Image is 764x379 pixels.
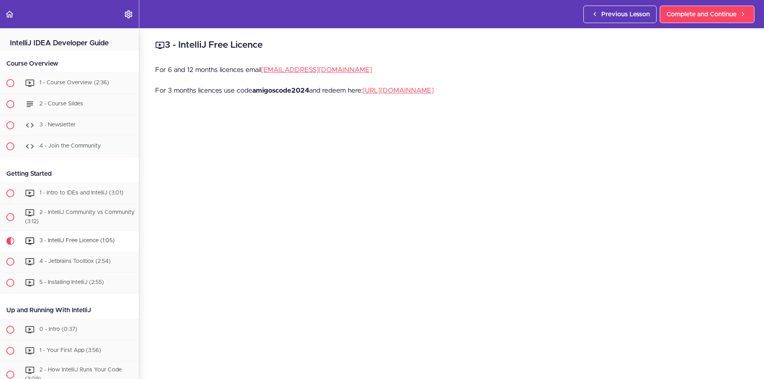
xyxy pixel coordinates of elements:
[39,258,111,264] span: 4 - Jetbrains Toolbox (2:54)
[39,101,83,107] span: 2 - Course Slides
[39,143,101,149] span: 4 - Join the Community
[39,122,76,128] span: 3 - Newsletter
[39,348,101,353] span: 1 - Your First App (3:56)
[155,39,748,52] h2: 3 - IntelliJ Free Licence
[155,64,748,76] p: For 6 and 12 months licences email
[261,66,372,73] a: [EMAIL_ADDRESS][DOMAIN_NAME]
[39,80,109,86] span: 1 - Course Overview (2:36)
[5,10,14,19] svg: Back to course curriculum
[667,10,737,19] span: Complete and Continue
[39,190,123,196] span: 1 - Intro to IDEs and IntelliJ (3:01)
[39,327,77,332] span: 0 - Intro (0:37)
[39,238,115,243] span: 3 - IntelliJ Free Licence (1:05)
[363,87,434,94] a: [URL][DOMAIN_NAME]
[155,85,748,97] p: For 3 months licences use code and redeem here:
[601,10,650,19] span: Previous Lesson
[583,6,657,23] a: Previous Lesson
[124,10,133,19] svg: Settings Menu
[252,87,309,94] strong: amigoscode2024
[660,6,754,23] a: Complete and Continue
[39,280,104,285] span: 5 - Installing IntelliJ (2:55)
[25,210,134,224] span: 2 - IntelliJ Community vs Community (3:12)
